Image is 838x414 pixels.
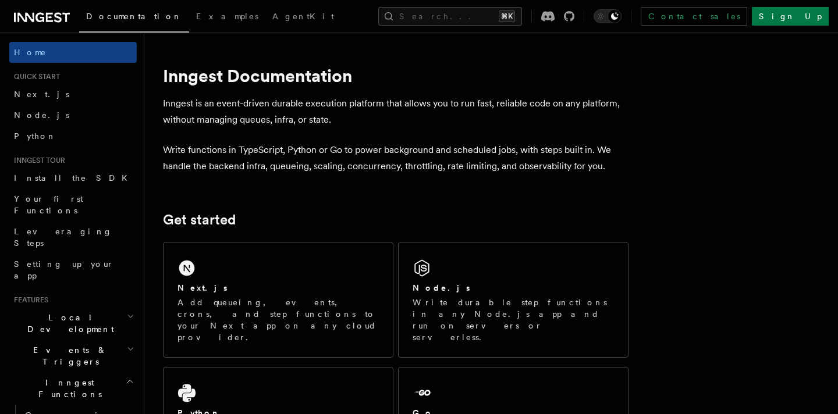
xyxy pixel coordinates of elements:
kbd: ⌘K [499,10,515,22]
a: Leveraging Steps [9,221,137,254]
a: Documentation [79,3,189,33]
h2: Next.js [177,282,228,294]
span: Local Development [9,312,127,335]
p: Add queueing, events, crons, and step functions to your Next app on any cloud provider. [177,297,379,343]
a: Python [9,126,137,147]
span: Home [14,47,47,58]
a: Your first Functions [9,188,137,221]
span: Setting up your app [14,259,114,280]
span: Your first Functions [14,194,83,215]
span: Python [14,131,56,141]
span: Leveraging Steps [14,227,112,248]
span: Inngest tour [9,156,65,165]
button: Events & Triggers [9,340,137,372]
a: AgentKit [265,3,341,31]
h1: Inngest Documentation [163,65,628,86]
span: Quick start [9,72,60,81]
a: Get started [163,212,236,228]
a: Next.js [9,84,137,105]
span: Events & Triggers [9,344,127,367]
p: Write functions in TypeScript, Python or Go to power background and scheduled jobs, with steps bu... [163,142,628,174]
a: Node.js [9,105,137,126]
a: Next.jsAdd queueing, events, crons, and step functions to your Next app on any cloud provider. [163,242,393,358]
button: Search...⌘K [378,7,522,26]
span: AgentKit [272,12,334,21]
span: Inngest Functions [9,377,126,400]
span: Node.js [14,110,69,120]
button: Toggle dark mode [594,9,622,23]
p: Write durable step functions in any Node.js app and run on servers or serverless. [413,297,614,343]
a: Examples [189,3,265,31]
span: Documentation [86,12,182,21]
span: Install the SDK [14,173,134,183]
span: Next.js [14,90,69,99]
p: Inngest is an event-driven durable execution platform that allows you to run fast, reliable code ... [163,95,628,128]
a: Home [9,42,137,63]
h2: Node.js [413,282,470,294]
span: Features [9,295,48,305]
a: Sign Up [752,7,829,26]
a: Contact sales [641,7,747,26]
a: Node.jsWrite durable step functions in any Node.js app and run on servers or serverless. [398,242,628,358]
button: Local Development [9,307,137,340]
span: Examples [196,12,258,21]
a: Install the SDK [9,167,137,188]
button: Inngest Functions [9,372,137,405]
a: Setting up your app [9,254,137,286]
